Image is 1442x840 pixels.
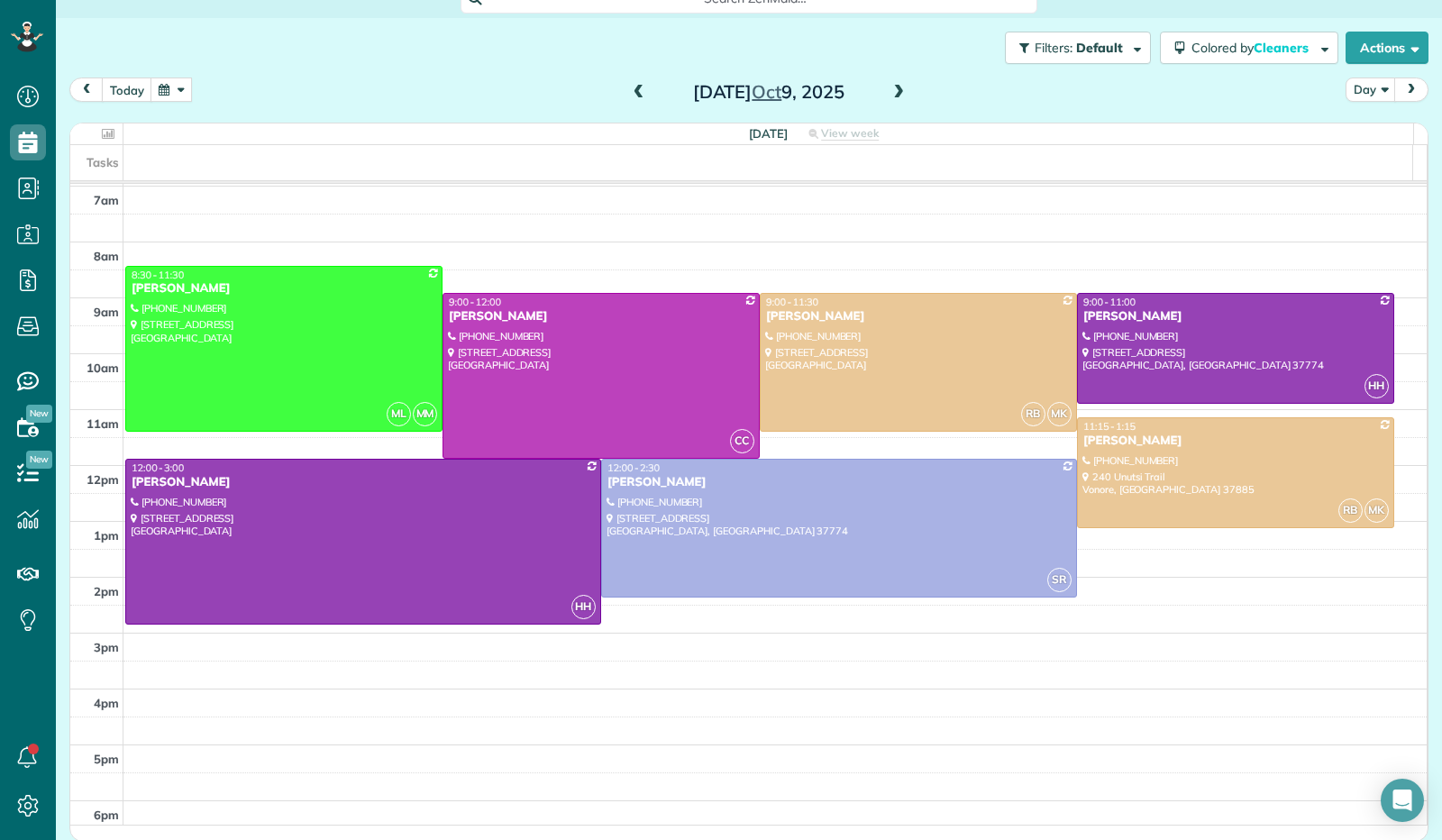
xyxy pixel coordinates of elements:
[94,584,119,598] span: 2pm
[1364,374,1389,398] span: HH
[1047,568,1072,592] span: SR
[1346,32,1428,64] button: Actions
[94,640,119,654] span: 3pm
[87,155,119,169] span: Tasks
[102,78,152,102] button: today
[1035,40,1072,56] span: Filters:
[656,82,881,102] h2: [DATE] 9, 2025
[607,461,660,474] span: 12:00 - 2:30
[387,402,411,426] span: ML
[87,361,119,375] span: 10am
[749,126,788,141] span: [DATE]
[94,696,119,710] span: 4pm
[94,752,119,766] span: 5pm
[607,475,1072,490] div: [PERSON_NAME]
[94,528,119,543] span: 1pm
[571,595,596,619] span: HH
[69,78,104,102] button: prev
[94,305,119,319] span: 9am
[821,126,879,141] span: View week
[132,269,184,281] span: 8:30 - 11:30
[1160,32,1338,64] button: Colored byCleaners
[996,32,1151,64] a: Filters: Default
[131,475,596,490] div: [PERSON_NAME]
[1021,402,1045,426] span: RB
[1083,296,1136,308] span: 9:00 - 11:00
[131,281,437,297] div: [PERSON_NAME]
[1346,78,1396,102] button: Day
[752,80,781,103] span: Oct
[94,249,119,263] span: 8am
[94,193,119,207] span: 7am
[1381,779,1424,822] div: Open Intercom Messenger
[1394,78,1428,102] button: next
[1364,498,1389,523] span: MK
[1082,309,1389,324] div: [PERSON_NAME]
[448,309,754,324] div: [PERSON_NAME]
[26,451,52,469] span: New
[1191,40,1315,56] span: Colored by
[1005,32,1151,64] button: Filters: Default
[132,461,184,474] span: 12:00 - 3:00
[1254,40,1311,56] span: Cleaners
[449,296,501,308] span: 9:00 - 12:00
[1076,40,1124,56] span: Default
[1047,402,1072,426] span: MK
[1083,420,1136,433] span: 11:15 - 1:15
[730,429,754,453] span: CC
[765,309,1072,324] div: [PERSON_NAME]
[94,808,119,822] span: 6pm
[1338,498,1363,523] span: RB
[413,402,437,426] span: MM
[1082,434,1389,449] div: [PERSON_NAME]
[87,472,119,487] span: 12pm
[766,296,818,308] span: 9:00 - 11:30
[26,405,52,423] span: New
[87,416,119,431] span: 11am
